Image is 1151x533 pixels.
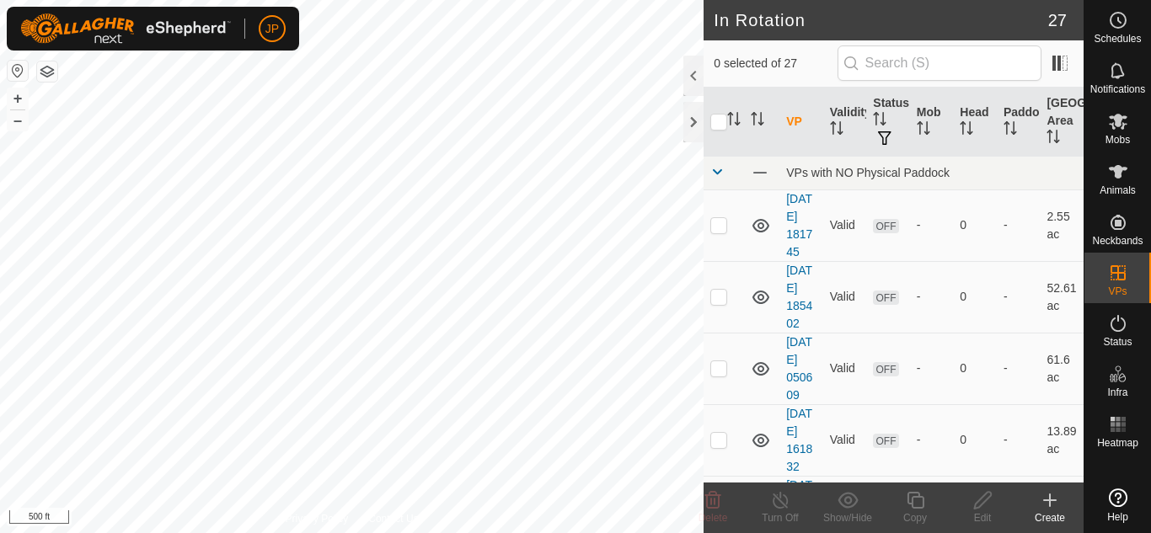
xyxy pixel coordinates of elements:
a: [DATE] 161832 [786,407,812,473]
td: 13.89 ac [1040,404,1084,476]
div: - [917,360,947,377]
th: Validity [823,88,867,157]
a: [DATE] 181745 [786,192,812,259]
span: Delete [699,512,728,524]
input: Search (S) [838,45,1041,81]
td: Valid [823,189,867,261]
span: Heatmap [1097,438,1138,448]
td: 0 [953,189,997,261]
div: Edit [949,510,1016,525]
td: - [997,333,1041,404]
th: [GEOGRAPHIC_DATA] Area [1040,88,1084,157]
a: Help [1084,482,1151,529]
td: 52.61 ac [1040,261,1084,333]
img: Gallagher Logo [20,13,231,44]
th: Mob [910,88,954,157]
th: Paddock [997,88,1041,157]
span: Mobs [1105,135,1130,145]
span: Status [1103,337,1132,347]
td: 61.6 ac [1040,333,1084,404]
h2: In Rotation [714,10,1048,30]
span: Neckbands [1092,236,1143,246]
span: Animals [1100,185,1136,195]
a: [DATE] 050609 [786,335,812,402]
div: - [917,431,947,449]
button: – [8,110,28,131]
p-sorticon: Activate to sort [1047,132,1060,146]
p-sorticon: Activate to sort [873,115,886,128]
p-sorticon: Activate to sort [917,124,930,137]
a: Privacy Policy [286,511,349,526]
p-sorticon: Activate to sort [751,115,764,128]
div: Copy [881,510,949,525]
a: [DATE] 185402 [786,264,812,330]
td: 0 [953,404,997,476]
span: OFF [873,219,898,233]
button: Map Layers [37,61,57,82]
td: - [997,189,1041,261]
span: JP [265,20,279,38]
p-sorticon: Activate to sort [830,124,843,137]
div: - [917,288,947,306]
span: OFF [873,362,898,376]
span: VPs [1108,286,1127,296]
td: 0 [953,333,997,404]
span: Schedules [1094,34,1141,44]
p-sorticon: Activate to sort [1004,124,1017,137]
div: Turn Off [747,510,814,525]
th: Head [953,88,997,157]
button: Reset Map [8,61,28,81]
div: Show/Hide [814,510,881,525]
td: Valid [823,404,867,476]
span: Help [1107,512,1128,522]
span: OFF [873,434,898,448]
td: - [997,404,1041,476]
th: Status [866,88,910,157]
td: 0 [953,261,997,333]
div: Create [1016,510,1084,525]
td: Valid [823,261,867,333]
a: Contact Us [368,511,418,526]
p-sorticon: Activate to sort [960,124,973,137]
span: 0 selected of 27 [714,55,837,72]
th: VP [779,88,823,157]
td: - [997,261,1041,333]
span: Notifications [1090,84,1145,94]
p-sorticon: Activate to sort [727,115,741,128]
button: + [8,88,28,109]
div: VPs with NO Physical Paddock [786,166,1077,179]
span: OFF [873,290,898,305]
td: 2.55 ac [1040,189,1084,261]
span: 27 [1048,8,1067,33]
span: Infra [1107,387,1127,397]
td: Valid [823,333,867,404]
div: - [917,216,947,234]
